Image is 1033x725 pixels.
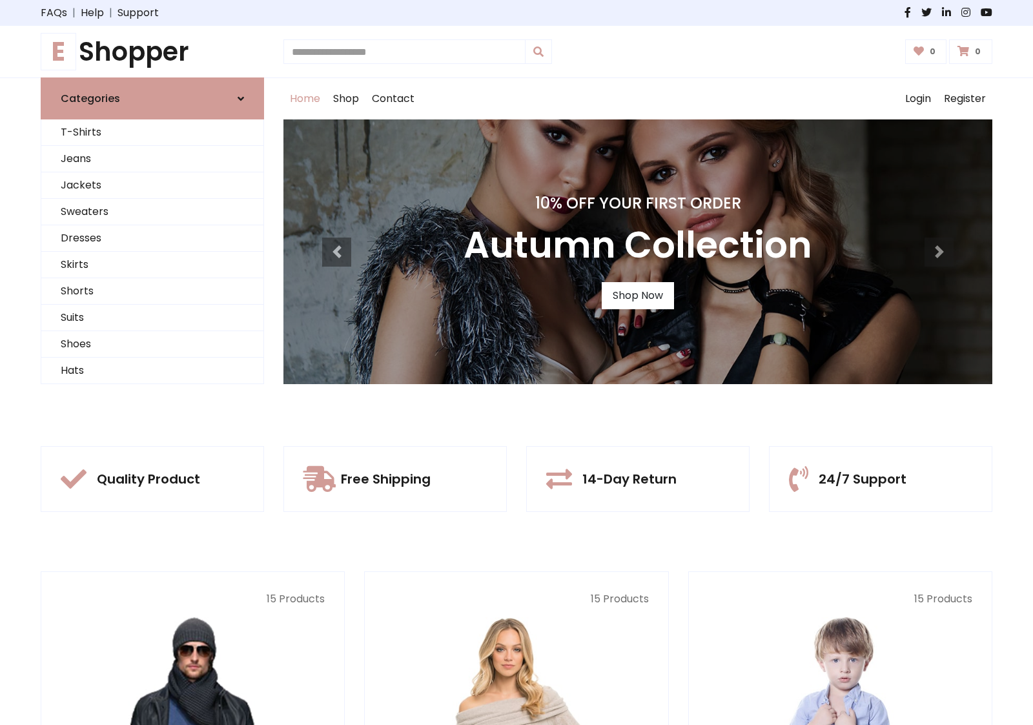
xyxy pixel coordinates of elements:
a: Categories [41,77,264,119]
span: 0 [926,46,939,57]
a: Contact [365,78,421,119]
h5: Quality Product [97,471,200,487]
a: T-Shirts [41,119,263,146]
a: Suits [41,305,263,331]
a: Shop Now [602,282,674,309]
a: 0 [905,39,947,64]
a: Shorts [41,278,263,305]
a: 0 [949,39,992,64]
a: Sweaters [41,199,263,225]
a: Jackets [41,172,263,199]
h4: 10% Off Your First Order [464,194,812,213]
a: Help [81,5,104,21]
a: Dresses [41,225,263,252]
a: Register [937,78,992,119]
p: 15 Products [61,591,325,607]
h6: Categories [61,92,120,105]
a: Home [283,78,327,119]
a: Support [118,5,159,21]
span: 0 [972,46,984,57]
h1: Shopper [41,36,264,67]
h5: 24/7 Support [819,471,906,487]
span: | [67,5,81,21]
h5: Free Shipping [341,471,431,487]
span: | [104,5,118,21]
a: Skirts [41,252,263,278]
a: Shop [327,78,365,119]
p: 15 Products [708,591,972,607]
p: 15 Products [384,591,648,607]
a: Shoes [41,331,263,358]
a: FAQs [41,5,67,21]
a: Hats [41,358,263,384]
a: EShopper [41,36,264,67]
h5: 14-Day Return [582,471,677,487]
a: Jeans [41,146,263,172]
h3: Autumn Collection [464,223,812,267]
span: E [41,33,76,70]
a: Login [899,78,937,119]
